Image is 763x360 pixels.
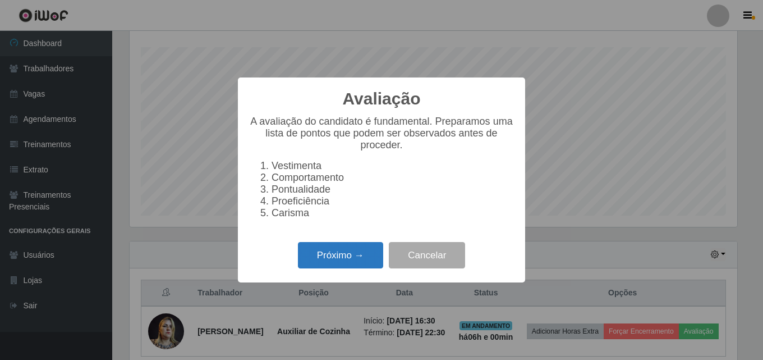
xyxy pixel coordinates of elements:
[343,89,421,109] h2: Avaliação
[272,160,514,172] li: Vestimenta
[298,242,383,268] button: Próximo →
[249,116,514,151] p: A avaliação do candidato é fundamental. Preparamos uma lista de pontos que podem ser observados a...
[389,242,465,268] button: Cancelar
[272,207,514,219] li: Carisma
[272,184,514,195] li: Pontualidade
[272,172,514,184] li: Comportamento
[272,195,514,207] li: Proeficiência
